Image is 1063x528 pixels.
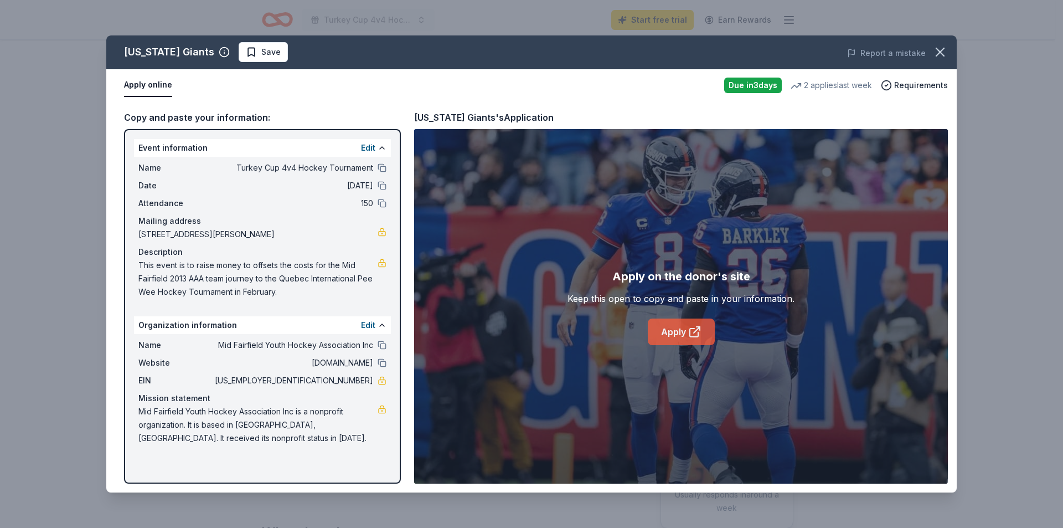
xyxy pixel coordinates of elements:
div: Copy and paste your information: [124,110,401,125]
div: Apply on the donor's site [612,268,750,285]
button: Apply online [124,74,172,97]
div: Mission statement [138,392,386,405]
button: Edit [361,319,375,332]
span: Name [138,339,213,352]
span: [US_EMPLOYER_IDENTIFICATION_NUMBER] [213,374,373,387]
div: Due in 3 days [724,78,782,93]
button: Requirements [881,79,948,92]
button: Edit [361,141,375,155]
span: Save [261,45,281,59]
div: 2 applies last week [791,79,872,92]
div: Mailing address [138,214,386,228]
span: Attendance [138,197,213,210]
div: [US_STATE] Giants's Application [414,110,554,125]
span: Name [138,161,213,175]
div: [US_STATE] Giants [124,43,214,61]
span: This event is to raise money to offsets the costs for the Mid Fairfield 2013 AAA team journey to ... [138,259,378,299]
div: Description [138,245,386,259]
a: Apply [648,319,715,345]
span: Requirements [894,79,948,92]
span: Turkey Cup 4v4 Hockey Tournament [213,161,373,175]
button: Report a mistake [847,47,926,60]
div: Keep this open to copy and paste in your information. [567,292,794,305]
button: Save [239,42,288,62]
span: Mid Fairfield Youth Hockey Association Inc [213,339,373,352]
span: Website [138,356,213,370]
span: Mid Fairfield Youth Hockey Association Inc is a nonprofit organization. It is based in [GEOGRAPHI... [138,405,378,445]
span: Date [138,179,213,192]
div: Event information [134,139,391,157]
span: [DOMAIN_NAME] [213,356,373,370]
div: Organization information [134,316,391,334]
span: EIN [138,374,213,387]
span: [STREET_ADDRESS][PERSON_NAME] [138,228,378,241]
span: [DATE] [213,179,373,192]
span: 150 [213,197,373,210]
